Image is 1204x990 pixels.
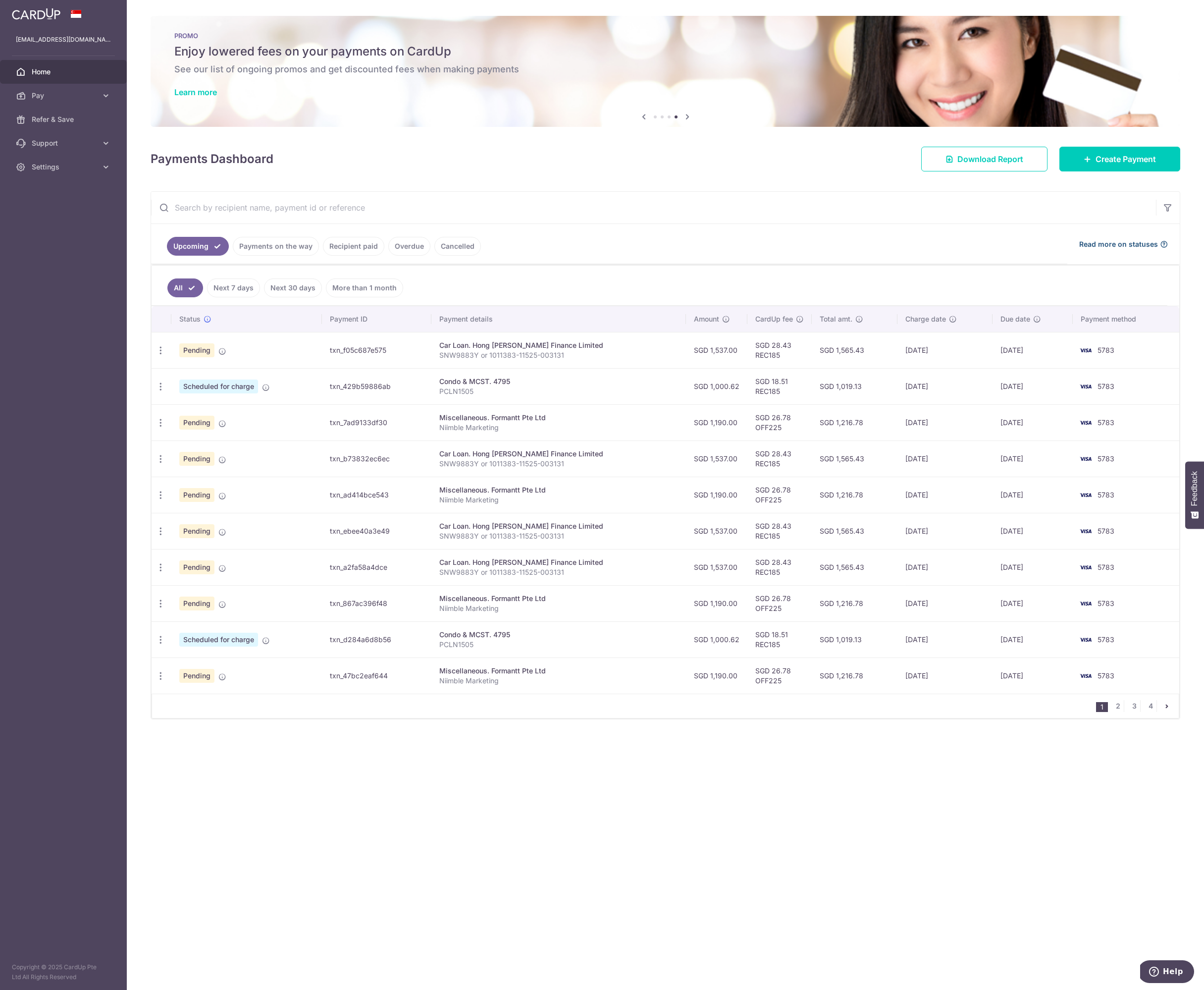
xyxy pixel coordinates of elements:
h6: See our list of ongoing promos and get discounted fees when making payments [174,63,1156,75]
div: Condo & MCST. 4795 [439,630,678,640]
td: [DATE] [993,332,1072,368]
p: PCLN1505 [439,386,678,396]
a: Learn more [174,87,217,97]
span: Pending [179,488,214,502]
input: Search by recipient name, payment id or reference [151,192,1156,223]
a: Read more on statuses [1079,239,1168,249]
td: txn_429b59886ab [322,368,431,404]
td: SGD 1,000.62 [686,621,747,658]
a: Download Report [921,147,1047,171]
a: Recipient paid [323,237,384,256]
p: Niimble Marketing [439,423,678,433]
span: Refer & Save [32,114,97,124]
span: Support [32,138,97,148]
td: [DATE] [993,658,1072,694]
td: txn_7ad9133df30 [322,404,431,440]
div: Car Loan. Hong [PERSON_NAME] Finance Limited [439,521,678,531]
span: Pending [179,452,214,466]
span: 5783 [1098,346,1114,354]
span: Amount [694,314,719,324]
a: More than 1 month [326,278,403,297]
img: Bank Card [1076,634,1096,646]
td: [DATE] [993,404,1072,440]
p: PCLN1505 [439,640,678,650]
span: CardUp fee [755,314,793,324]
td: SGD 1,216.78 [812,658,897,694]
span: Read more on statuses [1079,239,1158,249]
td: SGD 1,537.00 [686,332,747,368]
td: [DATE] [993,549,1072,585]
span: Charge date [905,314,946,324]
span: Pending [179,560,214,574]
span: 5783 [1098,563,1114,571]
a: 3 [1128,700,1140,712]
td: SGD 26.78 OFF225 [747,404,812,440]
td: [DATE] [993,585,1072,621]
p: SNW9883Y or 1011383-11525-003131 [439,459,678,469]
span: 5783 [1098,527,1114,535]
img: CardUp [12,8,60,20]
td: [DATE] [897,658,993,694]
img: Bank Card [1076,453,1096,465]
a: Overdue [388,237,430,256]
div: Car Loan. Hong [PERSON_NAME] Finance Limited [439,340,678,350]
li: 1 [1096,702,1108,712]
a: Next 30 days [264,278,322,297]
td: txn_a2fa58a4dce [322,549,431,585]
div: Car Loan. Hong [PERSON_NAME] Finance Limited [439,557,678,567]
td: SGD 1,565.43 [812,440,897,477]
td: SGD 1,565.43 [812,332,897,368]
img: Bank Card [1076,417,1096,429]
span: 5783 [1098,418,1114,427]
span: Settings [32,162,97,172]
span: 5783 [1098,599,1114,607]
td: [DATE] [993,368,1072,404]
td: SGD 1,216.78 [812,477,897,513]
a: 4 [1145,700,1156,712]
div: Miscellaneous. Formantt Pte Ltd [439,666,678,676]
iframe: Opens a widget where you can find more information [1140,960,1194,985]
span: Home [32,67,97,77]
span: 5783 [1098,491,1114,499]
nav: pager [1096,694,1179,718]
td: SGD 1,565.43 [812,549,897,585]
img: Bank Card [1076,525,1096,537]
p: [EMAIL_ADDRESS][DOMAIN_NAME] [16,35,111,45]
img: Bank Card [1076,344,1096,356]
img: Latest Promos banner [151,16,1180,127]
span: Pending [179,669,214,683]
td: SGD 18.51 REC185 [747,621,812,658]
td: SGD 1,000.62 [686,368,747,404]
td: SGD 26.78 OFF225 [747,658,812,694]
a: Payments on the way [233,237,319,256]
h5: Enjoy lowered fees on your payments on CardUp [174,44,1156,59]
td: SGD 1,537.00 [686,440,747,477]
p: Niimble Marketing [439,495,678,505]
p: SNW9883Y or 1011383-11525-003131 [439,531,678,541]
td: txn_b73832ec6ec [322,440,431,477]
td: SGD 1,190.00 [686,404,747,440]
td: SGD 1,190.00 [686,585,747,621]
h4: Payments Dashboard [151,150,273,168]
p: PROMO [174,32,1156,40]
td: txn_ebee40a3e49 [322,513,431,549]
span: Feedback [1190,471,1199,506]
p: Niimble Marketing [439,604,678,613]
img: Bank Card [1076,561,1096,573]
td: SGD 18.51 REC185 [747,368,812,404]
th: Payment ID [322,306,431,332]
td: [DATE] [897,404,993,440]
td: [DATE] [897,477,993,513]
p: SNW9883Y or 1011383-11525-003131 [439,567,678,577]
td: [DATE] [993,477,1072,513]
a: Upcoming [167,237,229,256]
td: SGD 28.43 REC185 [747,332,812,368]
button: Feedback - Show survey [1185,461,1204,529]
a: Next 7 days [207,278,260,297]
th: Payment method [1073,306,1179,332]
td: SGD 28.43 REC185 [747,549,812,585]
div: Miscellaneous. Formantt Pte Ltd [439,485,678,495]
a: 2 [1112,700,1124,712]
span: Pending [179,524,214,538]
